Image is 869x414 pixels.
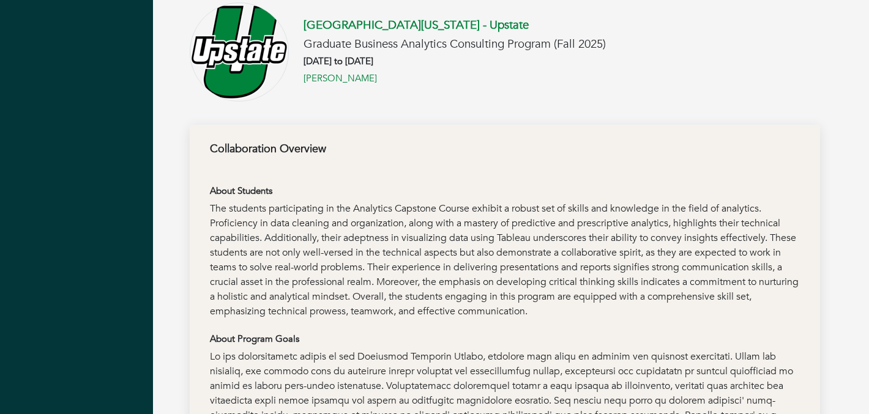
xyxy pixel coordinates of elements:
[304,72,377,86] a: [PERSON_NAME]
[210,142,800,156] h6: Collaboration Overview
[210,201,800,319] div: The students participating in the Analytics Capstone Course exhibit a robust set of skills and kn...
[304,17,529,33] a: [GEOGRAPHIC_DATA][US_STATE] - Upstate
[210,185,800,196] h6: About Students
[304,37,606,51] h5: Graduate Business Analytics Consulting Program (Fall 2025)
[190,2,289,102] img: USC_Upstate_Spartans_logo.svg.png
[304,56,606,67] h6: [DATE] to [DATE]
[210,333,800,344] h6: About Program Goals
